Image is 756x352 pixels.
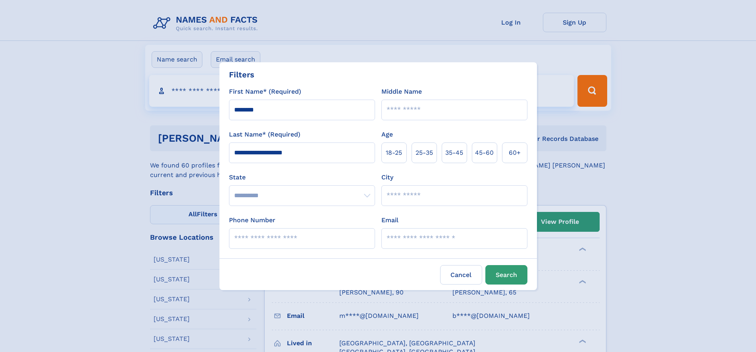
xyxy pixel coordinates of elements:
label: Email [381,215,398,225]
label: Age [381,130,393,139]
label: State [229,173,375,182]
label: Last Name* (Required) [229,130,300,139]
div: Filters [229,69,254,81]
span: 60+ [509,148,521,158]
span: 25‑35 [416,148,433,158]
label: City [381,173,393,182]
label: First Name* (Required) [229,87,301,96]
label: Phone Number [229,215,275,225]
button: Search [485,265,527,285]
span: 18‑25 [386,148,402,158]
label: Middle Name [381,87,422,96]
label: Cancel [440,265,482,285]
span: 45‑60 [475,148,494,158]
span: 35‑45 [445,148,463,158]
